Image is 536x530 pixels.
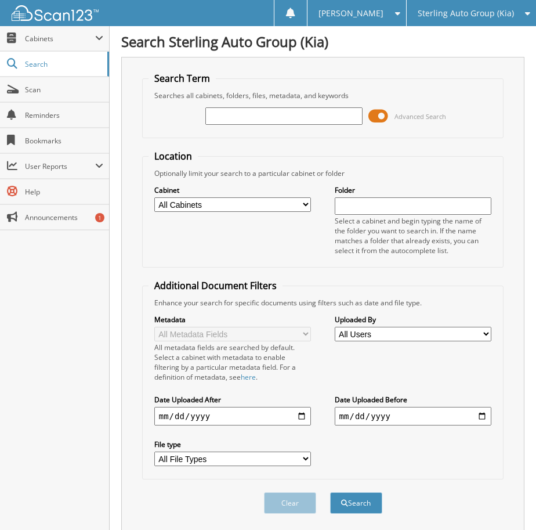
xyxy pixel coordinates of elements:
label: File type [154,439,312,449]
span: Cabinets [25,34,95,44]
div: Optionally limit your search to a particular cabinet or folder [149,168,498,178]
input: start [154,407,312,426]
h1: Search Sterling Auto Group (Kia) [121,32,524,51]
span: Help [25,187,103,197]
button: Search [330,492,382,514]
span: Scan [25,85,103,95]
button: Clear [264,492,316,514]
label: Metadata [154,315,312,325]
a: here [241,372,256,382]
div: All metadata fields are searched by default. Select a cabinet with metadata to enable filtering b... [154,342,312,382]
span: Announcements [25,212,103,222]
span: [PERSON_NAME] [318,10,383,17]
label: Cabinet [154,185,312,195]
span: Advanced Search [394,112,446,121]
span: User Reports [25,161,95,171]
span: Reminders [25,110,103,120]
div: 1 [95,213,104,222]
div: Enhance your search for specific documents using filters such as date and file type. [149,298,498,308]
div: Select a cabinet and begin typing the name of the folder you want to search in. If the name match... [335,216,492,255]
label: Date Uploaded After [154,395,312,405]
span: Search [25,59,102,69]
label: Date Uploaded Before [335,395,492,405]
span: Sterling Auto Group (Kia) [418,10,514,17]
span: Bookmarks [25,136,103,146]
img: scan123-logo-white.svg [12,5,99,21]
label: Folder [335,185,492,195]
legend: Search Term [149,72,216,85]
legend: Additional Document Filters [149,279,283,292]
input: end [335,407,492,426]
legend: Location [149,150,198,163]
div: Searches all cabinets, folders, files, metadata, and keywords [149,91,498,100]
label: Uploaded By [335,315,492,325]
